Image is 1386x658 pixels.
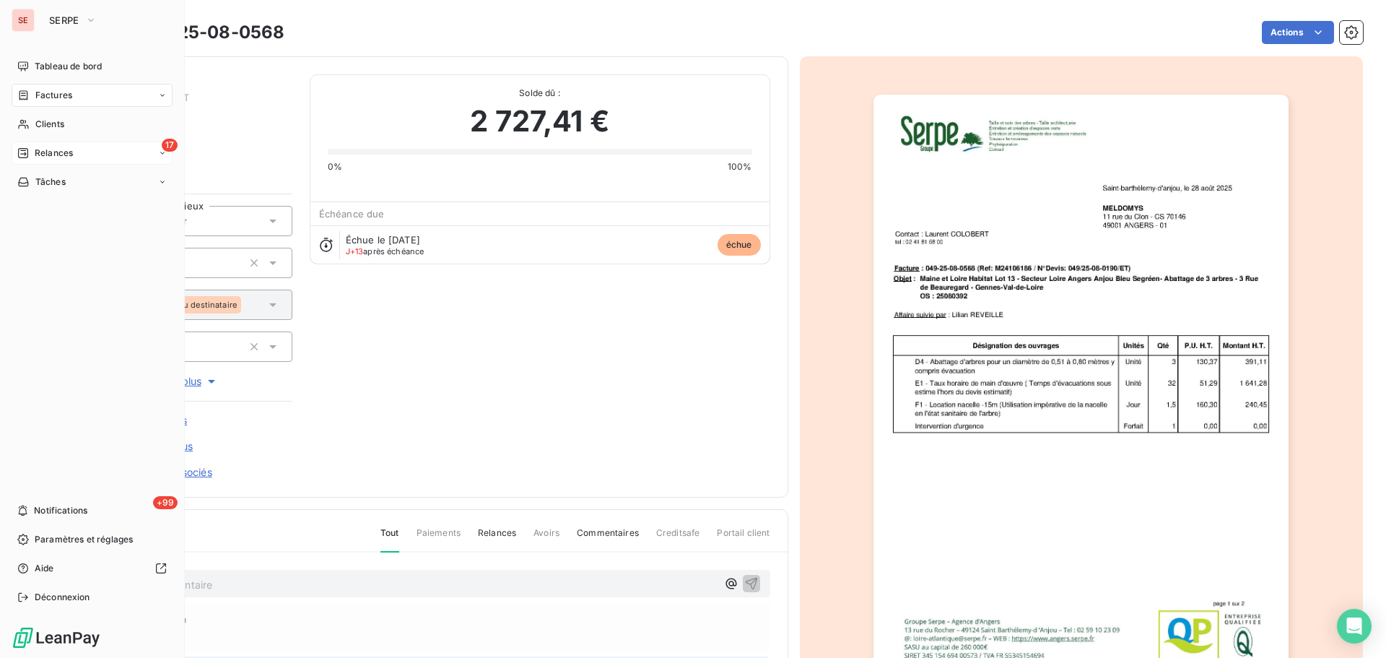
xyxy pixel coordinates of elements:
a: Aide [12,557,173,580]
span: Commentaires [577,527,639,551]
span: SERPE [49,14,79,26]
span: Relances [478,527,516,551]
span: après échéance [346,247,424,256]
span: Creditsafe [656,527,700,551]
span: Factures [35,89,72,102]
span: Échéance due [319,208,385,220]
span: Paramètres et réglages [35,533,133,546]
span: Tableau de bord [35,60,102,73]
span: Clients [35,118,64,131]
span: J+13 [346,246,364,256]
button: Voir plus [87,373,292,389]
span: Déconnexion [35,591,90,604]
span: Solde dû : [328,87,752,100]
span: Tout [380,527,399,553]
span: Tâches [35,176,66,189]
span: Relances [35,147,73,160]
span: +99 [153,496,178,509]
span: 100% [728,160,752,173]
span: 2 727,41 € [470,100,609,143]
span: Échue le [DATE] [346,234,420,246]
span: échue [718,234,761,256]
div: SE [12,9,35,32]
span: Voir plus [161,374,219,389]
h3: 049-25-08-0568 [135,20,284,46]
span: Portail client [717,527,770,551]
span: Aide [35,562,54,575]
button: Actions [1262,21,1334,44]
div: Open Intercom Messenger [1337,609,1372,644]
span: Avoirs [533,527,559,551]
img: Logo LeanPay [12,626,101,649]
span: 41LOIREHABITAT [113,92,292,103]
span: 17 [162,139,178,152]
span: Paiements [417,527,461,551]
span: 0% [328,160,342,173]
span: Notifications [34,504,87,517]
